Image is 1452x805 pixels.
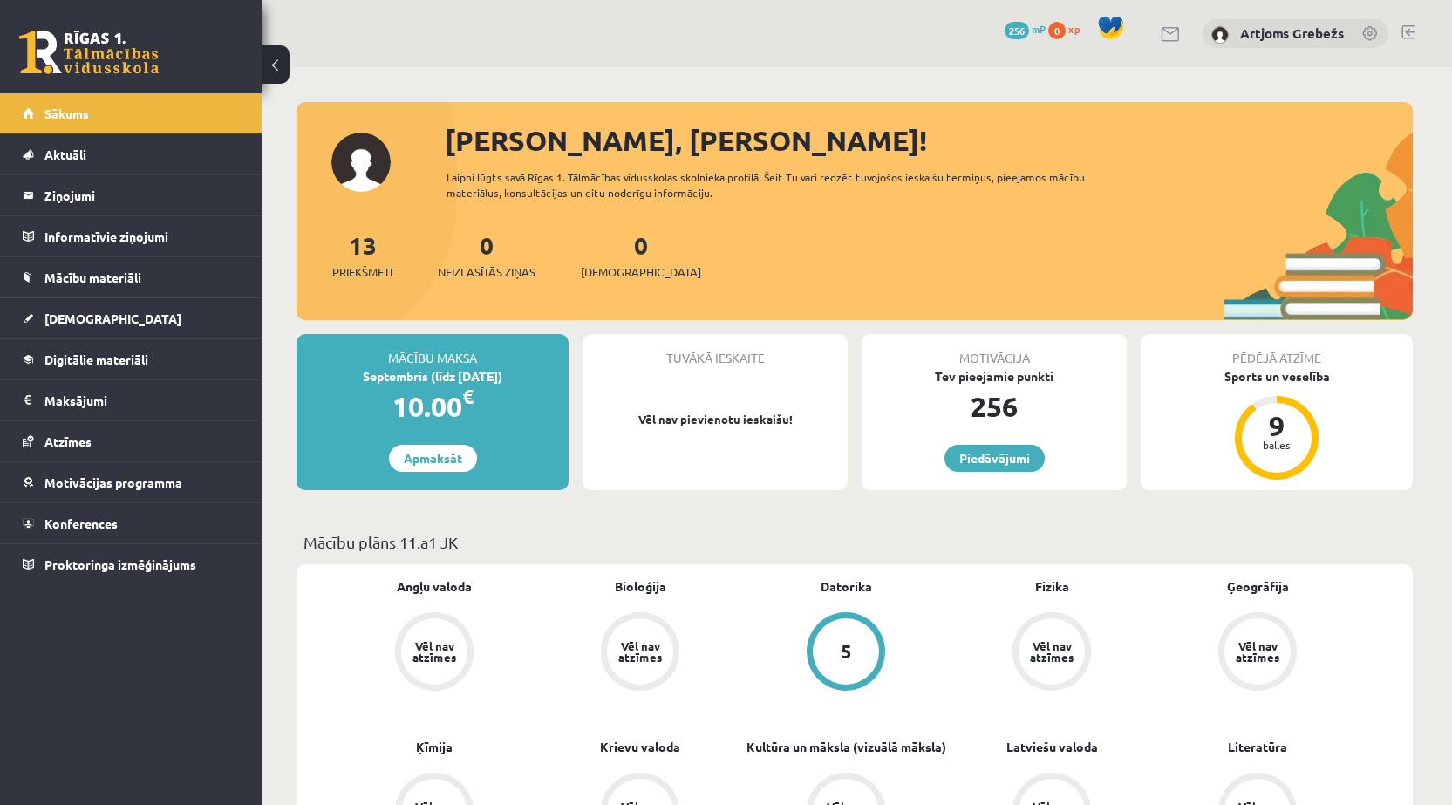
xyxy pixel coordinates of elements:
span: mP [1032,22,1046,36]
div: Laipni lūgts savā Rīgas 1. Tālmācības vidusskolas skolnieka profilā. Šeit Tu vari redzēt tuvojošo... [447,169,1116,201]
span: Digitālie materiāli [44,351,148,367]
span: Atzīmes [44,433,92,449]
a: Ķīmija [416,738,453,756]
div: Vēl nav atzīmes [1233,640,1282,663]
a: 256 mP [1005,22,1046,36]
a: Kultūra un māksla (vizuālā māksla) [746,738,946,756]
a: 5 [743,612,949,694]
div: 9 [1251,412,1303,440]
a: 0 xp [1048,22,1088,36]
span: Mācību materiāli [44,269,141,285]
span: Konferences [44,515,118,531]
a: Bioloģija [615,577,666,596]
a: [DEMOGRAPHIC_DATA] [23,298,240,338]
span: Proktoringa izmēģinājums [44,556,196,572]
a: Ziņojumi [23,175,240,215]
a: Aktuāli [23,134,240,174]
a: Literatūra [1228,738,1287,756]
span: 0 [1048,22,1066,39]
a: Ģeogrāfija [1227,577,1289,596]
a: Sports un veselība 9 balles [1141,367,1413,482]
a: 0[DEMOGRAPHIC_DATA] [581,229,701,281]
a: Latviešu valoda [1006,738,1098,756]
span: € [462,384,474,409]
a: Angļu valoda [397,577,472,596]
span: Sākums [44,106,89,121]
a: Vēl nav atzīmes [1155,612,1360,694]
span: Neizlasītās ziņas [438,263,535,281]
div: Tev pieejamie punkti [862,367,1127,385]
div: Sports un veselība [1141,367,1413,385]
legend: Maksājumi [44,380,240,420]
div: Septembris (līdz [DATE]) [297,367,569,385]
div: 256 [862,385,1127,427]
a: 13Priekšmeti [332,229,392,281]
span: Priekšmeti [332,263,392,281]
a: Vēl nav atzīmes [331,612,537,694]
div: Vēl nav atzīmes [616,640,665,663]
a: Vēl nav atzīmes [949,612,1155,694]
div: Pēdējā atzīme [1141,334,1413,367]
legend: Informatīvie ziņojumi [44,216,240,256]
a: Proktoringa izmēģinājums [23,544,240,584]
a: Apmaksāt [389,445,477,472]
p: Mācību plāns 11.a1 JK [303,530,1406,554]
p: Vēl nav pievienotu ieskaišu! [591,411,839,428]
a: Konferences [23,503,240,543]
span: Aktuāli [44,147,86,162]
div: balles [1251,440,1303,450]
a: Maksājumi [23,380,240,420]
div: Motivācija [862,334,1127,367]
div: [PERSON_NAME], [PERSON_NAME]! [445,119,1413,161]
div: 10.00 [297,385,569,427]
div: Vēl nav atzīmes [1027,640,1076,663]
a: Artjoms Grebežs [1240,24,1344,42]
div: Tuvākā ieskaite [583,334,848,367]
a: Rīgas 1. Tālmācības vidusskola [19,31,159,74]
span: [DEMOGRAPHIC_DATA] [44,310,181,326]
a: Motivācijas programma [23,462,240,502]
a: Sākums [23,93,240,133]
div: Mācību maksa [297,334,569,367]
a: Atzīmes [23,421,240,461]
a: 0Neizlasītās ziņas [438,229,535,281]
a: Piedāvājumi [944,445,1045,472]
span: xp [1068,22,1080,36]
a: Informatīvie ziņojumi [23,216,240,256]
div: Vēl nav atzīmes [410,640,459,663]
a: Krievu valoda [600,738,680,756]
div: 5 [841,642,852,661]
span: 256 [1005,22,1029,39]
a: Digitālie materiāli [23,339,240,379]
a: Datorika [821,577,872,596]
a: Fizika [1035,577,1069,596]
span: Motivācijas programma [44,474,182,490]
a: Mācību materiāli [23,257,240,297]
legend: Ziņojumi [44,175,240,215]
a: Vēl nav atzīmes [537,612,743,694]
span: [DEMOGRAPHIC_DATA] [581,263,701,281]
img: Artjoms Grebežs [1211,26,1229,44]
